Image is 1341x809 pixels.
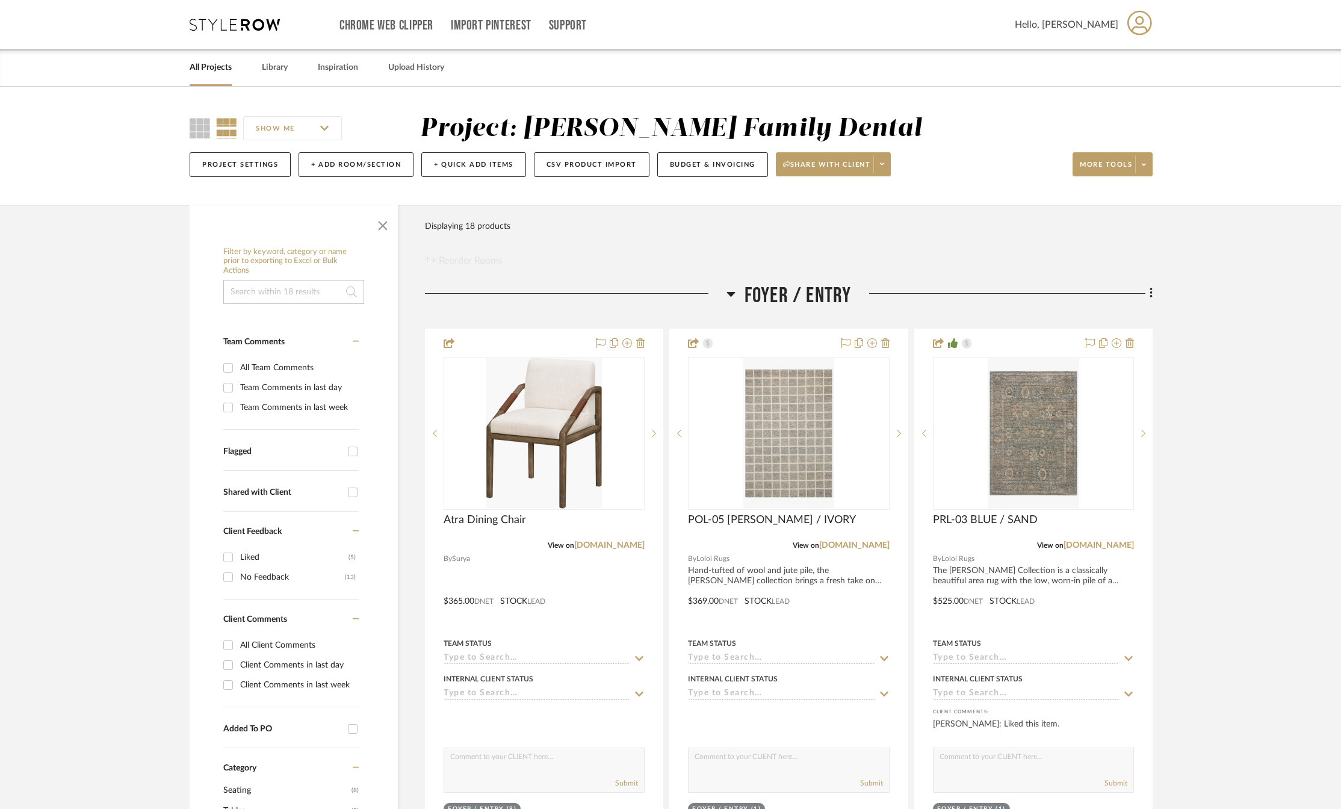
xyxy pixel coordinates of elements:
[933,653,1120,665] input: Type to Search…
[1015,17,1118,32] span: Hello, [PERSON_NAME]
[688,513,856,527] span: POL-05 [PERSON_NAME] / IVORY
[444,553,452,565] span: By
[860,778,883,789] button: Submit
[819,541,890,550] a: [DOMAIN_NAME]
[444,689,630,700] input: Type to Search…
[444,674,533,684] div: Internal Client Status
[688,553,696,565] span: By
[1073,152,1153,176] button: More tools
[444,638,492,649] div: Team Status
[388,60,444,76] a: Upload History
[371,211,395,235] button: Close
[240,675,356,695] div: Client Comments in last week
[439,253,503,268] span: Reorder Rooms
[451,20,531,31] a: Import Pinterest
[425,253,503,268] button: Reorder Rooms
[223,780,348,801] span: Seating
[240,358,356,377] div: All Team Comments
[657,152,768,177] button: Budget & Invoicing
[452,553,470,565] span: Surya
[688,638,736,649] div: Team Status
[933,718,1134,742] div: [PERSON_NAME]: Liked this item.
[745,283,852,309] span: Foyer / Entry
[223,527,282,536] span: Client Feedback
[240,548,348,567] div: Liked
[1104,778,1127,789] button: Submit
[1037,542,1064,549] span: View on
[223,615,287,624] span: Client Comments
[190,152,291,177] button: Project Settings
[486,358,602,509] img: Atra Dining Chair
[223,247,364,276] h6: Filter by keyword, category or name prior to exporting to Excel or Bulk Actions
[793,542,819,549] span: View on
[420,116,921,141] div: Project: [PERSON_NAME] Family Dental
[1080,160,1132,178] span: More tools
[534,152,649,177] button: CSV Product Import
[223,763,256,773] span: Category
[696,553,729,565] span: Loloi Rugs
[240,636,356,655] div: All Client Comments
[743,358,834,509] img: POL-05 CJ SLATE / IVORY
[783,160,871,178] span: Share with client
[352,781,359,800] span: (8)
[262,60,288,76] a: Library
[933,638,981,649] div: Team Status
[933,689,1120,700] input: Type to Search…
[318,60,358,76] a: Inspiration
[240,656,356,675] div: Client Comments in last day
[1064,541,1134,550] a: [DOMAIN_NAME]
[444,513,526,527] span: Atra Dining Chair
[223,338,285,346] span: Team Comments
[688,689,875,700] input: Type to Search…
[444,653,630,665] input: Type to Search…
[425,214,510,238] div: Displaying 18 products
[345,568,356,587] div: (13)
[223,724,342,734] div: Added To PO
[223,280,364,304] input: Search within 18 results
[421,152,526,177] button: + Quick Add Items
[988,358,1079,509] img: PRL-03 BLUE / SAND
[574,541,645,550] a: [DOMAIN_NAME]
[933,513,1038,527] span: PRL-03 BLUE / SAND
[688,674,778,684] div: Internal Client Status
[339,20,433,31] a: Chrome Web Clipper
[299,152,413,177] button: + Add Room/Section
[941,553,974,565] span: Loloi Rugs
[240,568,345,587] div: No Feedback
[348,548,356,567] div: (5)
[223,488,342,498] div: Shared with Client
[933,674,1023,684] div: Internal Client Status
[240,378,356,397] div: Team Comments in last day
[223,447,342,457] div: Flagged
[615,778,638,789] button: Submit
[933,553,941,565] span: By
[776,152,891,176] button: Share with client
[688,653,875,665] input: Type to Search…
[548,542,574,549] span: View on
[240,398,356,417] div: Team Comments in last week
[190,60,232,76] a: All Projects
[549,20,587,31] a: Support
